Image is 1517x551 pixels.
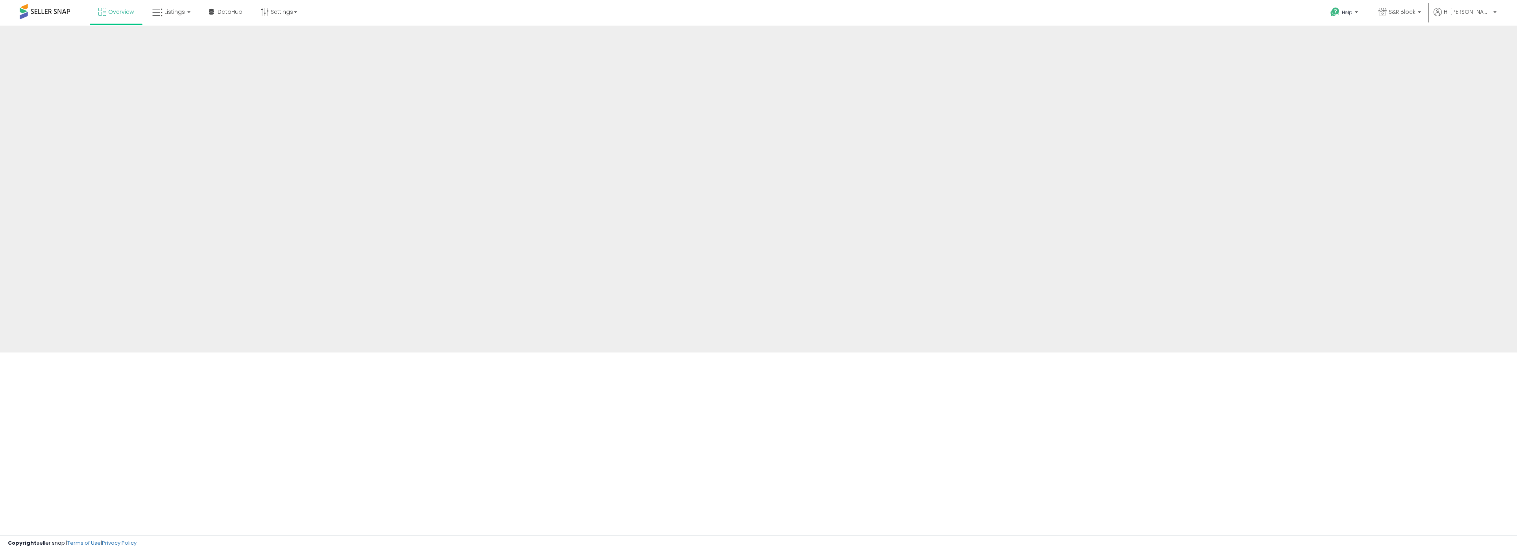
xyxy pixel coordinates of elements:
span: Hi [PERSON_NAME] [1444,8,1491,16]
a: Hi [PERSON_NAME] [1434,8,1497,26]
span: Listings [164,8,185,16]
span: Help [1342,9,1353,16]
span: S&R Block [1389,8,1415,16]
span: DataHub [218,8,242,16]
span: Overview [108,8,134,16]
i: Get Help [1330,7,1340,17]
a: Help [1324,1,1366,26]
